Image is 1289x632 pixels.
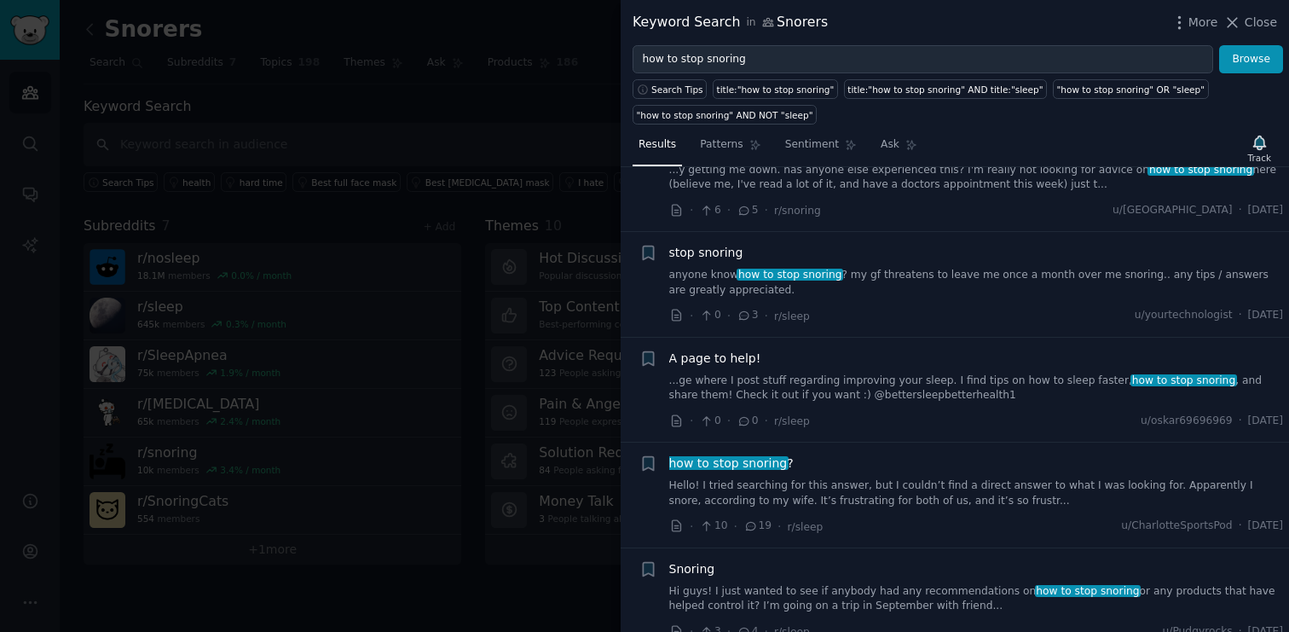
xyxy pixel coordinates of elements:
span: [DATE] [1248,519,1283,534]
a: "how to stop snoring" AND NOT "sleep" [633,105,817,125]
span: 19 [743,519,772,534]
span: how to stop snoring [1035,585,1142,597]
span: · [1239,203,1242,218]
a: anyone knowhow to stop snoring? my gf threatens to leave me once a month over me snoring.. any ti... [669,268,1284,298]
a: ...ge where I post stuff regarding improving your sleep. I find tips on how to sleep faster,how t... [669,374,1284,403]
span: [DATE] [1248,203,1283,218]
a: title:"how to stop snoring" [713,79,838,99]
div: title:"how to stop snoring" [717,84,835,96]
span: r/sleep [788,521,824,533]
span: Ask [881,137,899,153]
span: Close [1245,14,1277,32]
a: Sentiment [779,131,863,166]
a: Snoring [669,560,715,578]
span: r/snoring [774,205,821,217]
span: 3 [737,308,758,323]
span: u/CharlotteSportsPod [1121,519,1232,534]
span: · [1239,519,1242,534]
span: 0 [699,308,720,323]
span: how to stop snoring [737,269,843,281]
span: r/sleep [774,415,810,427]
span: 0 [737,414,758,429]
span: [DATE] [1248,414,1283,429]
a: Patterns [694,131,766,166]
span: 10 [699,519,727,534]
span: u/yourtechnologist [1135,308,1233,323]
span: Patterns [700,137,743,153]
span: · [765,201,768,219]
a: Ask [875,131,923,166]
a: ...y getting me down. has anyone else experienced this? I'm really not looking for advice onhow t... [669,163,1284,193]
a: Hi guys! I just wanted to see if anybody had any recommendations onhow to stop snoringor any prod... [669,584,1284,614]
a: Hello! I tried searching for this answer, but I couldn’t find a direct answer to what I was looki... [669,478,1284,508]
span: · [690,518,693,536]
span: Sentiment [785,137,839,153]
span: · [727,307,731,325]
a: A page to help! [669,350,761,368]
span: · [727,412,731,430]
button: More [1171,14,1218,32]
span: how to stop snoring [1147,164,1254,176]
span: · [1239,414,1242,429]
span: · [765,307,768,325]
div: Track [1248,152,1271,164]
button: Close [1223,14,1277,32]
span: in [746,15,755,31]
a: how to stop snoring? [669,455,794,473]
span: how to stop snoring [668,456,789,470]
span: · [690,201,693,219]
span: · [777,518,781,536]
span: ? [669,455,794,473]
span: More [1188,14,1218,32]
span: Search Tips [651,84,703,96]
a: "how to stop snoring" OR "sleep" [1053,79,1209,99]
span: 6 [699,203,720,218]
a: stop snoring [669,244,743,262]
span: · [727,201,731,219]
div: "how to stop snoring" AND NOT "sleep" [637,109,813,121]
button: Search Tips [633,79,707,99]
div: Keyword Search Snorers [633,12,828,33]
input: Try a keyword related to your business [633,45,1213,74]
span: u/oskar69696969 [1141,414,1233,429]
div: "how to stop snoring" OR "sleep" [1057,84,1205,96]
span: [DATE] [1248,308,1283,323]
button: Browse [1219,45,1283,74]
span: · [690,412,693,430]
span: r/sleep [774,310,810,322]
span: 0 [699,414,720,429]
span: · [690,307,693,325]
a: title:"how to stop snoring" AND title:"sleep" [844,79,1047,99]
a: Results [633,131,682,166]
span: how to stop snoring [1130,374,1237,386]
span: · [734,518,737,536]
span: Results [639,137,676,153]
span: 5 [737,203,758,218]
span: · [1239,308,1242,323]
span: u/[GEOGRAPHIC_DATA] [1113,203,1233,218]
div: title:"how to stop snoring" AND title:"sleep" [847,84,1043,96]
span: · [765,412,768,430]
button: Track [1242,130,1277,166]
